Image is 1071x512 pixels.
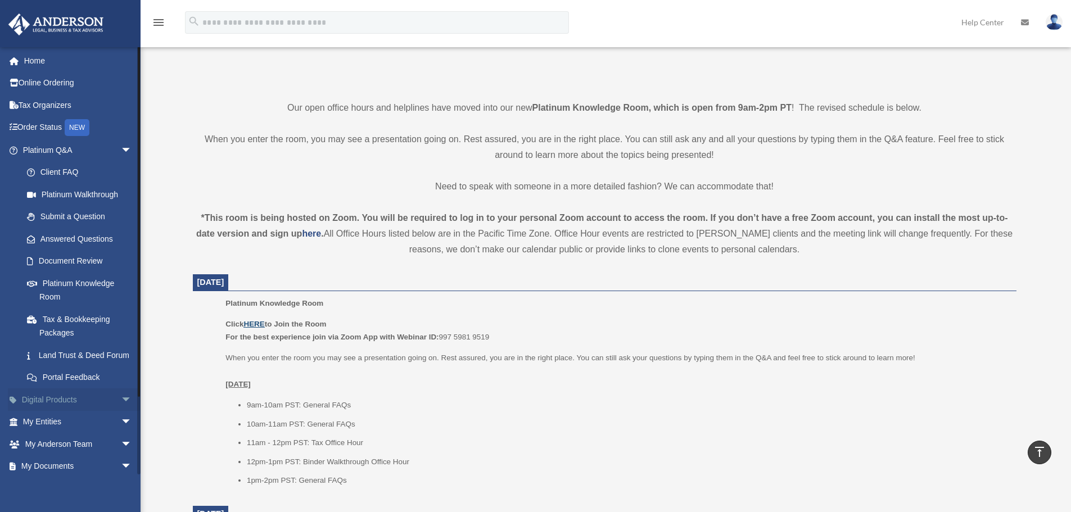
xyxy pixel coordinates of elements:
[188,15,200,28] i: search
[16,161,149,184] a: Client FAQ
[5,13,107,35] img: Anderson Advisors Platinum Portal
[193,132,1016,163] p: When you enter the room, you may see a presentation going on. Rest assured, you are in the right ...
[247,474,1009,487] li: 1pm-2pm PST: General FAQs
[16,250,149,273] a: Document Review
[16,272,143,308] a: Platinum Knowledge Room
[197,278,224,287] span: [DATE]
[225,318,1008,344] p: 997 5981 9519
[193,210,1016,257] div: All Office Hours listed below are in the Pacific Time Zone. Office Hour events are restricted to ...
[247,436,1009,450] li: 11am - 12pm PST: Tax Office Hour
[532,103,792,112] strong: Platinum Knowledge Room, which is open from 9am-2pm PT
[193,100,1016,116] p: Our open office hours and helplines have moved into our new ! The revised schedule is below.
[321,229,323,238] strong: .
[247,455,1009,469] li: 12pm-1pm PST: Binder Walkthrough Office Hour
[16,308,149,344] a: Tax & Bookkeeping Packages
[8,139,149,161] a: Platinum Q&Aarrow_drop_down
[16,183,149,206] a: Platinum Walkthrough
[16,344,149,366] a: Land Trust & Deed Forum
[243,320,264,328] a: HERE
[152,20,165,29] a: menu
[121,411,143,434] span: arrow_drop_down
[225,299,323,307] span: Platinum Knowledge Room
[8,49,149,72] a: Home
[152,16,165,29] i: menu
[121,388,143,411] span: arrow_drop_down
[8,388,149,411] a: Digital Productsarrow_drop_down
[1028,441,1051,464] a: vertical_align_top
[8,116,149,139] a: Order StatusNEW
[193,179,1016,194] p: Need to speak with someone in a more detailed fashion? We can accommodate that!
[8,72,149,94] a: Online Ordering
[121,139,143,162] span: arrow_drop_down
[1046,14,1063,30] img: User Pic
[247,418,1009,431] li: 10am-11am PST: General FAQs
[16,228,149,250] a: Answered Questions
[8,455,149,478] a: My Documentsarrow_drop_down
[8,411,149,433] a: My Entitiesarrow_drop_down
[225,333,439,341] b: For the best experience join via Zoom App with Webinar ID:
[16,366,149,389] a: Portal Feedback
[8,94,149,116] a: Tax Organizers
[16,206,149,228] a: Submit a Question
[1033,445,1046,459] i: vertical_align_top
[196,213,1008,238] strong: *This room is being hosted on Zoom. You will be required to log in to your personal Zoom account ...
[225,320,326,328] b: Click to Join the Room
[225,351,1008,391] p: When you enter the room you may see a presentation going on. Rest assured, you are in the right p...
[225,380,251,388] u: [DATE]
[65,119,89,136] div: NEW
[121,433,143,456] span: arrow_drop_down
[121,455,143,478] span: arrow_drop_down
[247,398,1009,412] li: 9am-10am PST: General FAQs
[302,229,321,238] a: here
[8,433,149,455] a: My Anderson Teamarrow_drop_down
